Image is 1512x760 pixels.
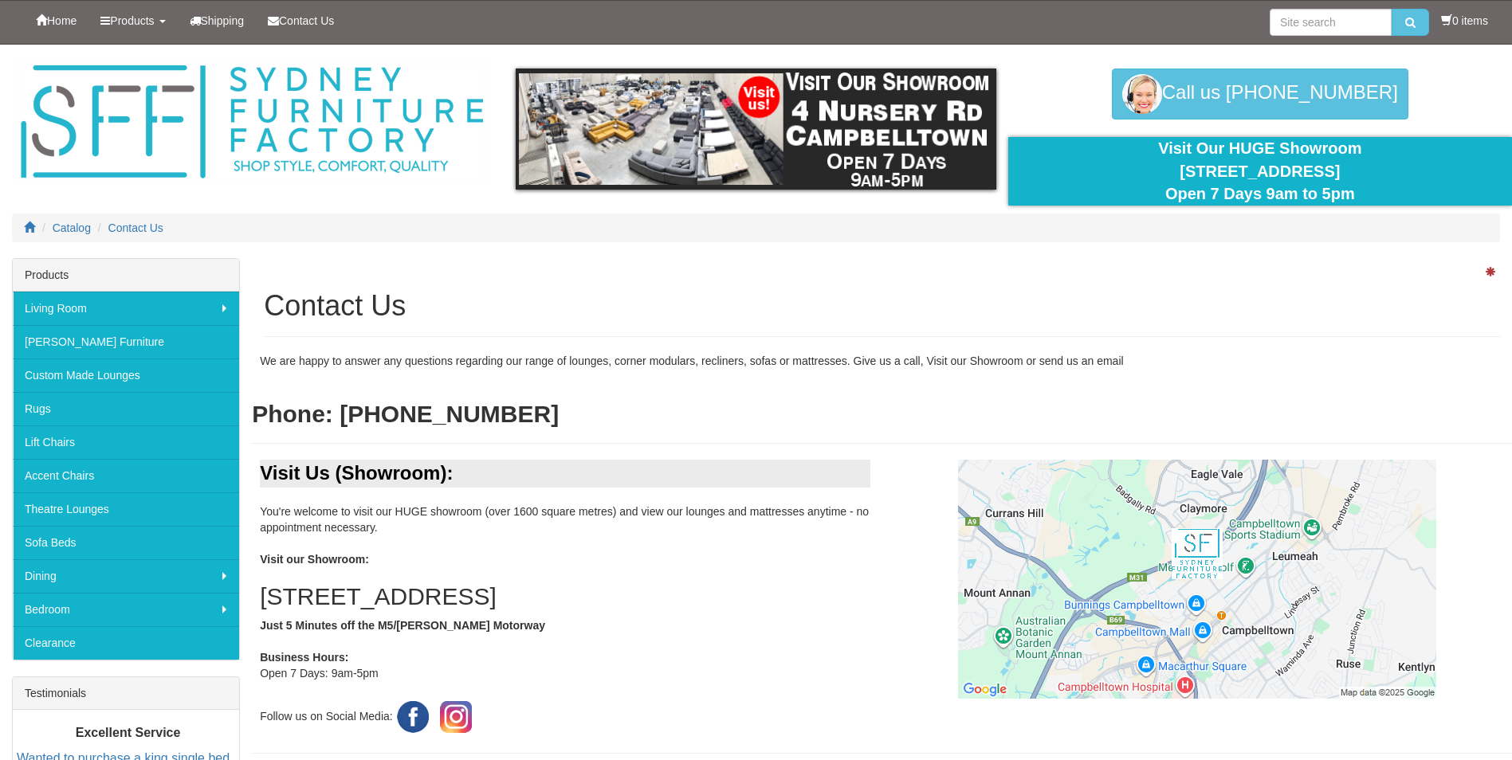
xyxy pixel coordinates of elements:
[256,1,346,41] a: Contact Us
[1441,13,1488,29] li: 0 items
[260,583,870,609] h2: [STREET_ADDRESS]
[894,460,1500,699] a: Click to activate map
[13,425,239,459] a: Lift Chairs
[279,14,334,27] span: Contact Us
[13,626,239,660] a: Clearance
[252,353,1512,369] div: We are happy to answer any questions regarding our range of lounges, corner modulars, recliners, ...
[436,697,476,737] img: Instagram
[76,726,181,739] b: Excellent Service
[201,14,245,27] span: Shipping
[178,1,257,41] a: Shipping
[1020,137,1500,206] div: Visit Our HUGE Showroom [STREET_ADDRESS] Open 7 Days 9am to 5pm
[260,553,870,632] b: Visit our Showroom: Just 5 Minutes off the M5/[PERSON_NAME] Motorway
[53,221,91,234] a: Catalog
[1270,9,1392,36] input: Site search
[13,325,239,358] a: [PERSON_NAME] Furniture
[88,1,177,41] a: Products
[13,459,239,492] a: Accent Chairs
[24,1,88,41] a: Home
[260,460,870,487] div: Visit Us (Showroom):
[13,559,239,593] a: Dining
[13,677,239,710] div: Testimonials
[252,460,882,736] div: You're welcome to visit our HUGE showroom (over 1600 square metres) and view our lounges and matt...
[13,61,491,184] img: Sydney Furniture Factory
[13,593,239,626] a: Bedroom
[13,526,239,559] a: Sofa Beds
[264,290,1500,322] h1: Contact Us
[393,697,433,737] img: Facebook
[13,492,239,526] a: Theatre Lounges
[110,14,154,27] span: Products
[13,259,239,292] div: Products
[108,221,163,234] a: Contact Us
[958,460,1436,699] img: Click to activate map
[47,14,77,27] span: Home
[260,651,348,664] b: Business Hours:
[13,392,239,425] a: Rugs
[13,292,239,325] a: Living Room
[516,69,996,190] img: showroom.gif
[252,401,559,427] b: Phone: [PHONE_NUMBER]
[13,358,239,392] a: Custom Made Lounges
